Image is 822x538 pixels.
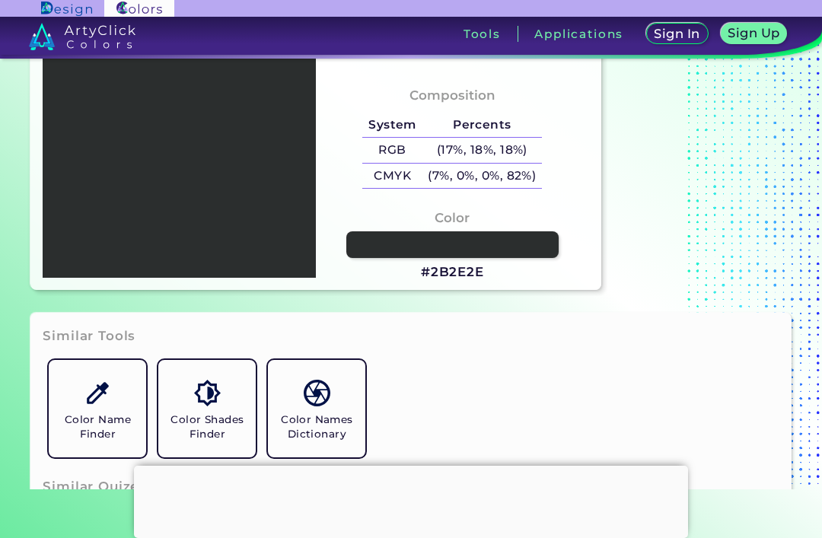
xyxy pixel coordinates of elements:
[194,380,221,406] img: icon_color_shades.svg
[422,113,542,138] h5: Percents
[43,354,152,463] a: Color Name Finder
[656,28,698,40] h5: Sign In
[164,412,250,441] h5: Color Shades Finder
[421,263,484,282] h3: #2B2E2E
[723,24,784,44] a: Sign Up
[134,466,688,534] iframe: Advertisement
[409,84,495,107] h4: Composition
[648,24,706,44] a: Sign In
[43,327,135,345] h3: Similar Tools
[435,207,470,229] h4: Color
[274,412,359,441] h5: Color Names Dictionary
[730,27,778,39] h5: Sign Up
[534,28,623,40] h3: Applications
[422,164,542,189] h5: (7%, 0%, 0%, 82%)
[41,2,92,16] img: ArtyClick Design logo
[55,412,140,441] h5: Color Name Finder
[362,113,422,138] h5: System
[422,138,542,163] h5: (17%, 18%, 18%)
[304,380,330,406] img: icon_color_names_dictionary.svg
[362,138,422,163] h5: RGB
[362,164,422,189] h5: CMYK
[43,478,146,496] h3: Similar Quizes
[29,23,136,50] img: logo_artyclick_colors_white.svg
[464,28,501,40] h3: Tools
[84,380,111,406] img: icon_color_name_finder.svg
[262,354,371,463] a: Color Names Dictionary
[152,354,262,463] a: Color Shades Finder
